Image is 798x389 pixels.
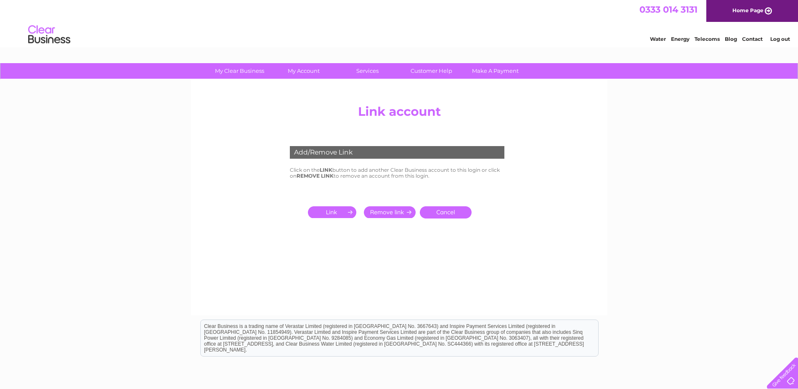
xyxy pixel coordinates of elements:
a: Energy [671,36,689,42]
a: 0333 014 3131 [639,4,697,15]
a: Blog [725,36,737,42]
div: Clear Business is a trading name of Verastar Limited (registered in [GEOGRAPHIC_DATA] No. 3667643... [201,5,598,41]
a: My Account [269,63,338,79]
input: Submit [308,206,360,218]
a: Services [333,63,402,79]
input: Submit [364,206,416,218]
a: Log out [770,36,790,42]
a: Make A Payment [461,63,530,79]
a: Cancel [420,206,472,218]
a: Telecoms [695,36,720,42]
img: logo.png [28,22,71,48]
div: Add/Remove Link [290,146,504,159]
a: Customer Help [397,63,466,79]
td: Click on the button to add another Clear Business account to this login or click on to remove an ... [288,165,511,181]
b: REMOVE LINK [297,173,334,179]
a: Contact [742,36,763,42]
b: LINK [320,167,332,173]
a: My Clear Business [205,63,274,79]
a: Water [650,36,666,42]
